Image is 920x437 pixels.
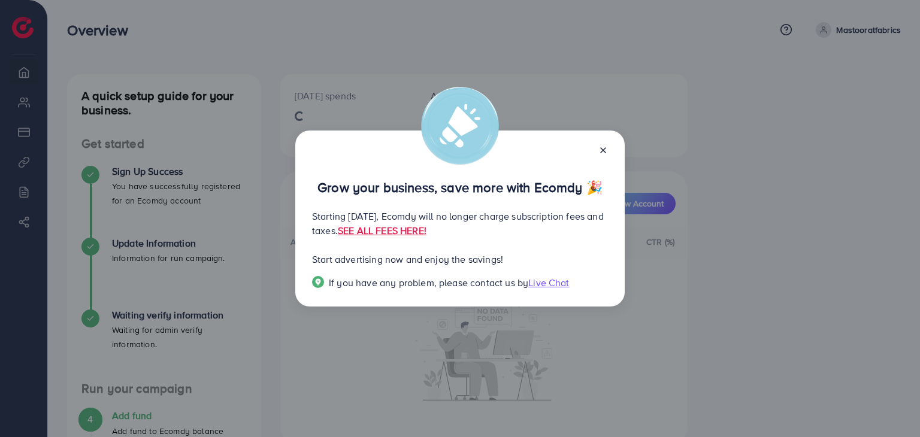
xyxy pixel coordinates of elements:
p: Start advertising now and enjoy the savings! [312,252,608,266]
span: Live Chat [528,276,569,289]
p: Starting [DATE], Ecomdy will no longer charge subscription fees and taxes. [312,209,608,238]
img: alert [421,87,499,165]
p: Grow your business, save more with Ecomdy 🎉 [312,180,608,195]
span: If you have any problem, please contact us by [329,276,528,289]
img: Popup guide [312,276,324,288]
a: SEE ALL FEES HERE! [338,224,426,237]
